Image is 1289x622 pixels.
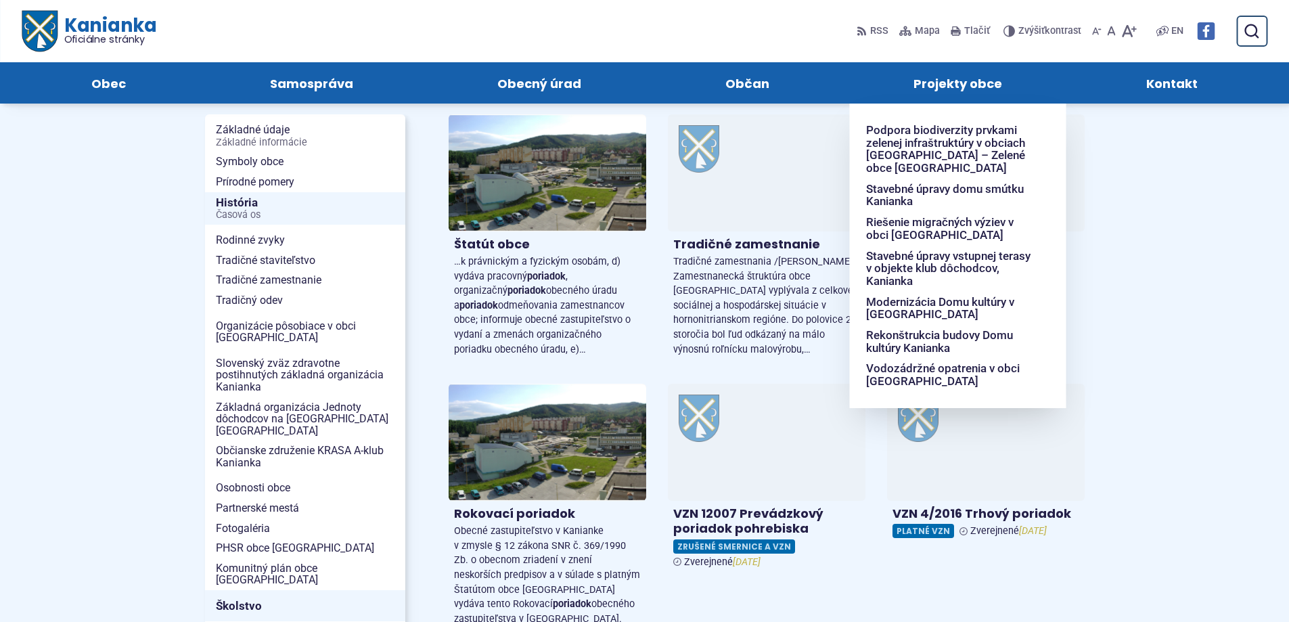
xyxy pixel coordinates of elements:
em: [DATE] [733,556,761,568]
span: Rodinné zvyky [216,230,394,250]
span: Platné VZN [892,524,954,538]
a: Štatút obce …k právnickým a fyzickým osobám, d) vydáva pracovnýporiadok, organizačnýporiadokobecn... [449,114,646,362]
a: Mapa [897,17,943,45]
span: Školstvo [216,596,394,617]
span: Tlačiť [964,26,990,37]
span: Tradičný odev [216,290,394,311]
span: Fotogaléria [216,518,394,539]
a: Stavebné úpravy vstupnej terasy v objekte klub dôchodcov, Kanianka [866,246,1034,292]
a: Samospráva [211,62,411,104]
a: HistóriaČasová os [205,192,405,225]
a: Osobnosti obce [205,478,405,498]
a: Partnerské mestá [205,498,405,518]
span: Zvýšiť [1018,25,1045,37]
h4: Rokovací poriadok [454,506,641,522]
a: EN [1169,23,1186,39]
a: Obec [32,62,184,104]
a: VZN 12007 Prevádzkový poriadok pohrebiska Zrušené smernice a VZN Zverejnené[DATE] [668,384,865,573]
span: kontrast [1018,26,1081,37]
span: Tradičné zamestnanie [216,270,394,290]
a: Fotogaléria [205,518,405,539]
strong: poriadok [553,598,591,610]
a: Modernizácia Domu kultúry v [GEOGRAPHIC_DATA] [866,292,1034,325]
span: EN [1171,23,1183,39]
strong: poriadok [527,271,566,282]
h4: VZN 4/2016 Trhový poriadok [892,506,1079,522]
span: Zverejnené [970,525,1047,537]
img: Prejsť na domovskú stránku [22,11,57,52]
a: Komunitný plán obce [GEOGRAPHIC_DATA] [205,558,405,590]
span: Základné údaje [216,120,394,152]
a: Občan [667,62,828,104]
a: Obecný úrad [438,62,639,104]
span: Občianske združenie KRASA A-klub Kanianka [216,441,394,472]
button: Zvýšiťkontrast [1003,17,1084,45]
span: Osobnosti obce [216,478,394,498]
span: Obec [91,62,126,104]
a: Rodinné zvyky [205,230,405,250]
span: PHSR obce [GEOGRAPHIC_DATA] [216,538,394,558]
span: Kanianka [57,16,156,45]
span: Samospráva [270,62,353,104]
span: Občan [725,62,769,104]
span: Prírodné pomery [216,172,394,192]
span: Partnerské mestá [216,498,394,518]
a: Riešenie migračných výziev v obci [GEOGRAPHIC_DATA] [866,212,1034,245]
span: Symboly obce [216,152,394,172]
strong: poriadok [459,300,498,311]
a: Podpora biodiverzity prvkami zelenej infraštruktúry v obciach [GEOGRAPHIC_DATA] – Zelené obce [GE... [866,120,1034,179]
a: Tradičné zamestnanie [205,270,405,290]
a: Tradičné staviteľstvo [205,250,405,271]
a: Tradičný odev [205,290,405,311]
span: Projekty obce [913,62,1002,104]
a: Slovenský zväz zdravotne postihnutých základná organizácia Kanianka [205,353,405,397]
a: Rekonštrukcia budovy Domu kultúry Kanianka [866,325,1034,358]
a: Tradičné zamestnanie Tradičné zamestnania /[PERSON_NAME]/ Zamestnanecká štruktúra obce [GEOGRAPHI... [668,114,865,362]
span: Časová os [216,210,394,221]
span: Tradičné staviteľstvo [216,250,394,271]
h4: Tradičné zamestnanie [673,237,860,252]
span: …k právnickým a fyzickým osobám, d) vydáva pracovný , organizačný obecného úradu a odmeňovania za... [454,256,631,355]
h4: VZN 12007 Prevádzkový poriadok pohrebiska [673,506,860,537]
span: Základná organizácia Jednoty dôchodcov na [GEOGRAPHIC_DATA] [GEOGRAPHIC_DATA] [216,397,394,441]
button: Tlačiť [948,17,993,45]
a: Vodozádržné opatrenia v obci [GEOGRAPHIC_DATA] [866,358,1034,391]
a: Školstvo [205,590,405,621]
button: Zmenšiť veľkosť písma [1089,17,1104,45]
span: Obecný úrad [497,62,581,104]
a: RSS [857,17,891,45]
a: Stavebné úpravy domu smútku Kanianka [866,179,1034,212]
span: Zverejnené [684,556,761,568]
a: Organizácie pôsobiace v obci [GEOGRAPHIC_DATA] [205,316,405,348]
span: Komunitný plán obce [GEOGRAPHIC_DATA] [216,558,394,590]
button: Zväčšiť veľkosť písma [1118,17,1139,45]
strong: poriadok [507,285,546,296]
span: Kontakt [1146,62,1198,104]
span: RSS [870,23,888,39]
a: Kontakt [1088,62,1257,104]
a: Prírodné pomery [205,172,405,192]
em: [DATE] [1019,525,1047,537]
a: Logo Kanianka, prejsť na domovskú stránku. [22,11,156,52]
a: PHSR obce [GEOGRAPHIC_DATA] [205,538,405,558]
span: Oficiálne stránky [64,35,156,44]
a: Základné údajeZákladné informácie [205,120,405,152]
h4: Štatút obce [454,237,641,252]
span: Mapa [915,23,940,39]
a: Symboly obce [205,152,405,172]
span: Tradičné zamestnania /[PERSON_NAME]/ Zamestnanecká štruktúra obce [GEOGRAPHIC_DATA] vyplývala z c... [673,256,859,355]
span: Základné informácie [216,137,394,148]
span: Zrušené smernice a VZN [673,539,795,554]
a: Občianske združenie KRASA A-klub Kanianka [205,441,405,472]
a: Projekty obce [855,62,1061,104]
span: Organizácie pôsobiace v obci [GEOGRAPHIC_DATA] [216,316,394,348]
span: História [216,192,394,225]
button: Nastaviť pôvodnú veľkosť písma [1104,17,1118,45]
